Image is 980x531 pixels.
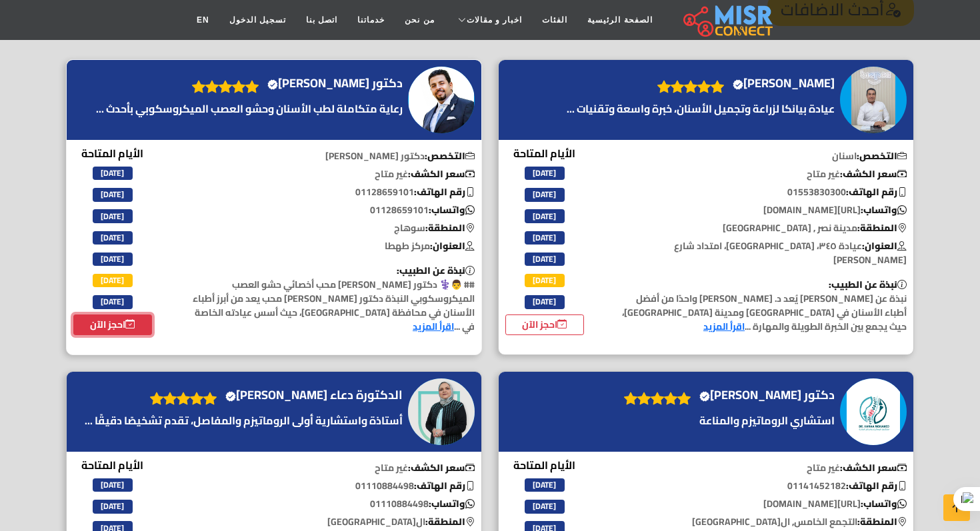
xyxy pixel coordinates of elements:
[505,145,584,335] div: الأيام المتاحة
[429,201,475,219] b: واتساب:
[267,79,278,90] svg: Verified account
[430,237,475,255] b: العنوان:
[699,388,835,402] h4: دكتور [PERSON_NAME]
[93,500,133,513] span: [DATE]
[425,219,475,237] b: المنطقة:
[840,459,907,476] b: سعر الكشف:
[607,149,914,163] p: اسنان
[408,67,475,133] img: دكتور مينا محب
[408,459,475,476] b: سعر الكشف:
[607,167,914,181] p: غير متاح
[395,7,444,33] a: من نحن
[81,412,406,428] a: أستاذة واستشارية أولى الروماتيزم والمفاصل، تقدم تشخيصًا دقيقًا ...
[187,7,219,33] a: EN
[467,14,523,26] span: اخبار و مقالات
[607,479,914,493] p: 01141452182
[225,388,403,402] h4: الدكتورة دعاء [PERSON_NAME]
[731,73,838,93] a: [PERSON_NAME]
[703,318,745,335] a: اقرأ المزيد
[175,203,482,217] p: 01128659101
[175,239,482,253] p: مركز طهطا
[93,253,133,266] span: [DATE]
[347,7,395,33] a: خدماتنا
[525,500,565,513] span: [DATE]
[408,378,475,445] img: الدكتورة دعاء صلاح عطا
[525,478,565,492] span: [DATE]
[699,391,710,402] svg: Verified account
[429,495,475,512] b: واتساب:
[525,231,565,245] span: [DATE]
[525,274,565,287] span: [DATE]
[607,203,914,217] p: [URL][DOMAIN_NAME]
[93,101,406,117] a: رعاية متكاملة لطب الأسنان وحشو العصب الميكروسكوبي بأحدث ...
[175,479,482,493] p: 01110884498
[93,209,133,223] span: [DATE]
[563,101,838,117] a: عيادة بيانكا لزراعة وتجميل الأسنان، خبرة واسعة وتقنيات ...
[733,76,835,91] h4: [PERSON_NAME]
[414,183,475,201] b: رقم الهاتف:
[683,3,773,37] img: main.misr_connect
[175,264,482,334] p: ## 👨⚕️ دكتور [PERSON_NAME] محب أخصائي حشو العصب الميكروسكوبي النبذة دكتور [PERSON_NAME] محب يعد م...
[733,79,743,90] svg: Verified account
[225,391,236,402] svg: Verified account
[840,378,907,445] img: دكتور هناء محمد حسن
[607,221,914,235] p: مدينة نصر , [GEOGRAPHIC_DATA]
[532,7,577,33] a: الفئات
[525,209,565,223] span: [DATE]
[525,188,565,201] span: [DATE]
[525,253,565,266] span: [DATE]
[413,318,454,335] a: اقرأ المزيد
[175,221,482,235] p: سوهاج
[607,185,914,199] p: 01553830300
[175,149,482,163] p: دكتور [PERSON_NAME]
[175,185,482,199] p: 01128659101
[577,7,662,33] a: الصفحة الرئيسية
[840,165,907,183] b: سعر الكشف:
[525,295,565,308] span: [DATE]
[829,276,907,293] b: نبذة عن الطبيب:
[175,461,482,475] p: غير متاح
[267,76,403,91] h4: دكتور [PERSON_NAME]
[397,262,475,279] b: نبذة عن الطبيب:
[607,497,914,511] p: [URL][DOMAIN_NAME]
[296,7,347,33] a: اتصل بنا
[846,477,907,494] b: رقم الهاتف:
[607,278,914,334] p: نبذة عن [PERSON_NAME] يُعد د. [PERSON_NAME] واحدًا من أفضل أطباء الأسنان في [GEOGRAPHIC_DATA] ومد...
[93,478,133,492] span: [DATE]
[840,67,907,133] img: الدكتور محمد محسن محمد
[175,515,482,529] p: ال[GEOGRAPHIC_DATA]
[617,412,838,428] a: استشاري الروماتيزم والمناعة
[857,513,907,530] b: المنطقة:
[425,147,475,165] b: التخصص:
[93,188,133,201] span: [DATE]
[607,461,914,475] p: غير متاح
[219,7,296,33] a: تسجيل الدخول
[93,167,133,180] span: [DATE]
[861,201,907,219] b: واتساب:
[408,165,475,183] b: سعر الكشف:
[862,237,907,255] b: العنوان:
[697,385,838,405] a: دكتور [PERSON_NAME]
[73,314,152,335] a: احجز الآن
[175,167,482,181] p: غير متاح
[93,295,133,308] span: [DATE]
[93,231,133,245] span: [DATE]
[93,274,133,287] span: [DATE]
[861,495,907,512] b: واتساب:
[607,239,914,267] p: عيادة ٣٤٥، [GEOGRAPHIC_DATA]، امتداد شارع [PERSON_NAME]
[846,183,907,201] b: رقم الهاتف:
[607,515,914,529] p: التجمع الخامس, ال[GEOGRAPHIC_DATA]
[414,477,475,494] b: رقم الهاتف:
[525,167,565,180] span: [DATE]
[445,7,533,33] a: اخبار و مقالات
[175,497,482,511] p: 01110884498
[265,73,406,93] a: دكتور [PERSON_NAME]
[73,145,152,335] div: الأيام المتاحة
[223,385,406,405] a: الدكتورة دعاء [PERSON_NAME]
[505,314,584,335] a: احجز الآن
[425,513,475,530] b: المنطقة:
